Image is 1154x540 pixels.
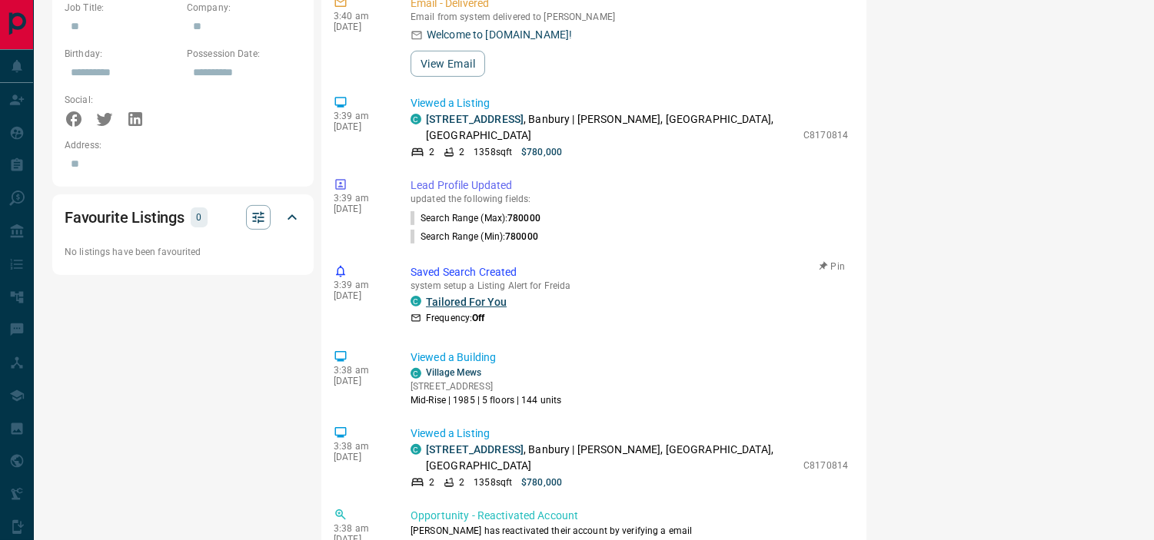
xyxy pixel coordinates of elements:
a: Village Mews [426,367,481,378]
div: condos.ca [411,444,421,455]
a: [STREET_ADDRESS] [426,113,524,125]
p: [DATE] [334,121,387,132]
p: Saved Search Created [411,264,848,280]
p: Welcome to [DOMAIN_NAME]! [427,27,572,43]
p: $780,000 [521,475,562,489]
p: C8170814 [803,128,848,142]
p: , Banbury | [PERSON_NAME], [GEOGRAPHIC_DATA], [GEOGRAPHIC_DATA] [426,442,796,474]
p: Frequency: [426,311,484,325]
p: No listings have been favourited [65,245,301,259]
p: 2 [429,145,434,159]
p: Email from system delivered to [PERSON_NAME] [411,12,848,22]
p: 1358 sqft [474,145,512,159]
div: condos.ca [411,296,421,306]
p: 2 [429,475,434,489]
p: Viewed a Listing [411,95,848,111]
span: 780000 [507,213,540,224]
p: 3:38 am [334,523,387,534]
p: , Banbury | [PERSON_NAME], [GEOGRAPHIC_DATA], [GEOGRAPHIC_DATA] [426,111,796,144]
button: View Email [411,51,485,77]
strong: Off [472,313,484,323]
p: 2 [459,475,464,489]
p: Search Range (Max) : [411,211,540,225]
p: 3:38 am [334,365,387,376]
p: [STREET_ADDRESS] [411,379,561,393]
p: 3:39 am [334,280,387,290]
p: Social: [65,93,179,107]
p: [PERSON_NAME] has reactivated their account by verifying a email [411,524,848,538]
p: [DATE] [334,376,387,386]
div: condos.ca [411,114,421,124]
span: 780000 [505,231,538,242]
p: system setup a Listing Alert for Freida [411,280,848,291]
p: Address: [65,138,301,152]
p: C8170814 [803,459,848,472]
p: Search Range (Min) : [411,230,538,243]
p: Opportunity - Reactivated Account [411,508,848,524]
p: [DATE] [334,22,387,32]
h2: Favourite Listings [65,205,185,230]
p: 3:39 am [334,111,387,121]
p: $780,000 [521,145,562,159]
button: Pin [810,260,854,273]
p: 3:40 am [334,11,387,22]
p: Mid-Rise | 1985 | 5 floors | 144 units [411,393,561,407]
p: Company: [187,1,301,15]
p: Job Title: [65,1,179,15]
p: 3:39 am [334,193,387,204]
p: Viewed a Listing [411,426,848,442]
p: updated the following fields: [411,194,848,204]
p: 1358 sqft [474,475,512,489]
a: Tailored For You [426,296,507,308]
a: [STREET_ADDRESS] [426,443,524,456]
p: [DATE] [334,204,387,214]
div: Favourite Listings0 [65,199,301,236]
div: condos.ca [411,368,421,379]
p: 0 [195,209,203,226]
p: Lead Profile Updated [411,177,848,194]
p: Possession Date: [187,47,301,61]
p: Birthday: [65,47,179,61]
p: 2 [459,145,464,159]
p: [DATE] [334,452,387,462]
p: Viewed a Building [411,350,848,366]
p: 3:38 am [334,441,387,452]
p: [DATE] [334,290,387,301]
